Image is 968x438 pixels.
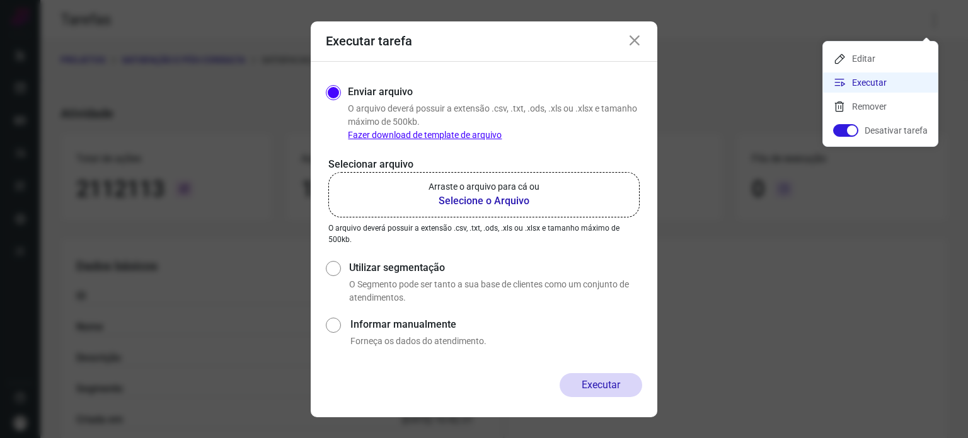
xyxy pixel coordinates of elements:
li: Desativar tarefa [823,120,938,141]
h3: Executar tarefa [326,33,412,49]
label: Enviar arquivo [348,84,413,100]
p: O Segmento pode ser tanto a sua base de clientes como um conjunto de atendimentos. [349,278,642,304]
p: Arraste o arquivo para cá ou [429,180,539,193]
p: O arquivo deverá possuir a extensão .csv, .txt, .ods, .xls ou .xlsx e tamanho máximo de 500kb. [348,102,642,142]
p: O arquivo deverá possuir a extensão .csv, .txt, .ods, .xls ou .xlsx e tamanho máximo de 500kb. [328,222,640,245]
li: Executar [823,72,938,93]
p: Forneça os dados do atendimento. [350,335,642,348]
li: Remover [823,96,938,117]
li: Editar [823,49,938,69]
button: Executar [560,373,642,397]
a: Fazer download de template de arquivo [348,130,502,140]
label: Informar manualmente [350,317,642,332]
label: Utilizar segmentação [349,260,642,275]
p: Selecionar arquivo [328,157,640,172]
b: Selecione o Arquivo [429,193,539,209]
